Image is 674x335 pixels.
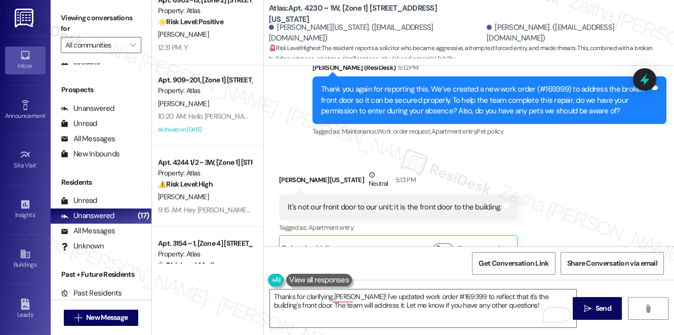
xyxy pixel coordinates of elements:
[158,260,224,269] strong: 🔧 Risk Level: Medium
[5,47,46,74] a: Inbox
[158,179,213,188] strong: ⚠️ Risk Level: High
[135,208,151,224] div: (17)
[457,243,510,254] label: Show suggestions
[377,127,431,136] span: Work order request ,
[158,86,252,96] div: Property: Atlas
[158,238,252,248] div: Apt. 3154 ~ 1, [Zone 4] [STREET_ADDRESS]
[61,118,97,129] div: Unread
[158,30,209,39] span: [PERSON_NAME]
[487,22,666,44] div: [PERSON_NAME]. ([EMAIL_ADDRESS][DOMAIN_NAME])
[269,43,674,65] span: : The resident reports a solicitor who became aggressive, attempted forced entry, and made threat...
[158,248,252,259] div: Property: Atlas
[61,288,122,299] div: Past Residents
[36,160,38,167] span: •
[157,123,253,136] div: Archived on [DATE]
[312,62,666,76] div: [PERSON_NAME] (ResiDesk)
[393,175,416,185] div: 5:13 PM
[321,84,650,116] div: Thank you again for reporting this. We’ve created a new work order (#169399) to address the broke...
[15,9,35,27] img: ResiDesk Logo
[158,75,252,86] div: Apt. 909~201, [Zone 1] [STREET_ADDRESS][PERSON_NAME]
[5,196,46,223] a: Insights •
[51,269,151,280] div: Past + Future Residents
[61,241,104,252] div: Unknown
[561,252,664,275] button: Share Conversation via email
[5,296,46,323] a: Leads
[312,124,666,139] div: Tagged as:
[479,258,548,269] span: Get Conversation Link
[158,167,252,178] div: Property: Atlas
[61,195,97,206] div: Unread
[61,226,115,236] div: All Messages
[158,6,252,16] div: Property: Atlas
[61,134,115,144] div: All Messages
[269,3,471,25] b: Atlas: Apt. 4230 ~ 1W, [Zone 1] [STREET_ADDRESS][US_STATE]
[130,41,136,49] i: 
[279,170,518,194] div: [PERSON_NAME][US_STATE]
[158,192,209,201] span: [PERSON_NAME]
[5,245,46,273] a: Buildings
[158,17,223,26] strong: 🌟 Risk Level: Positive
[644,305,652,313] i: 
[308,223,353,232] span: Apartment entry
[583,305,591,313] i: 
[61,10,141,37] label: Viewing conversations for
[270,289,577,327] textarea: To enrich screen reader interactions, please activate Accessibility in Grammarly extension settings
[61,149,120,159] div: New Inbounds
[282,243,341,258] div: Related guidelines
[158,205,584,214] div: 9:15 AM: Hey [PERSON_NAME], we appreciate your text! We'll be back at 11AM to help you out. If th...
[395,62,418,73] div: 5:12 PM
[269,44,321,52] strong: 🚨 Risk Level: Highest
[51,85,151,95] div: Prospects
[431,127,477,136] span: Apartment entry ,
[279,220,518,235] div: Tagged as:
[64,310,139,326] button: New Message
[65,37,125,53] input: All communities
[472,252,555,275] button: Get Conversation Link
[269,22,484,44] div: [PERSON_NAME][US_STATE]. ([EMAIL_ADDRESS][DOMAIN_NAME])
[567,258,657,269] span: Share Conversation via email
[158,43,187,52] div: 12:31 PM: Y
[158,99,209,108] span: [PERSON_NAME]
[158,157,252,167] div: Apt. 4244 1/2 ~ 3W, [Zone 1] [STREET_ADDRESS][US_STATE]
[45,111,47,118] span: •
[342,127,377,136] span: Maintenance ,
[367,170,390,191] div: Neutral
[74,314,82,322] i: 
[5,146,46,174] a: Site Visit •
[35,210,36,217] span: •
[51,177,151,188] div: Residents
[477,127,503,136] span: Pet policy
[573,297,622,320] button: Send
[288,202,501,213] div: It's not our front door to our unit; it is the front door to the building.
[61,211,114,221] div: Unanswered
[61,103,114,114] div: Unanswered
[86,312,128,323] span: New Message
[596,303,611,314] span: Send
